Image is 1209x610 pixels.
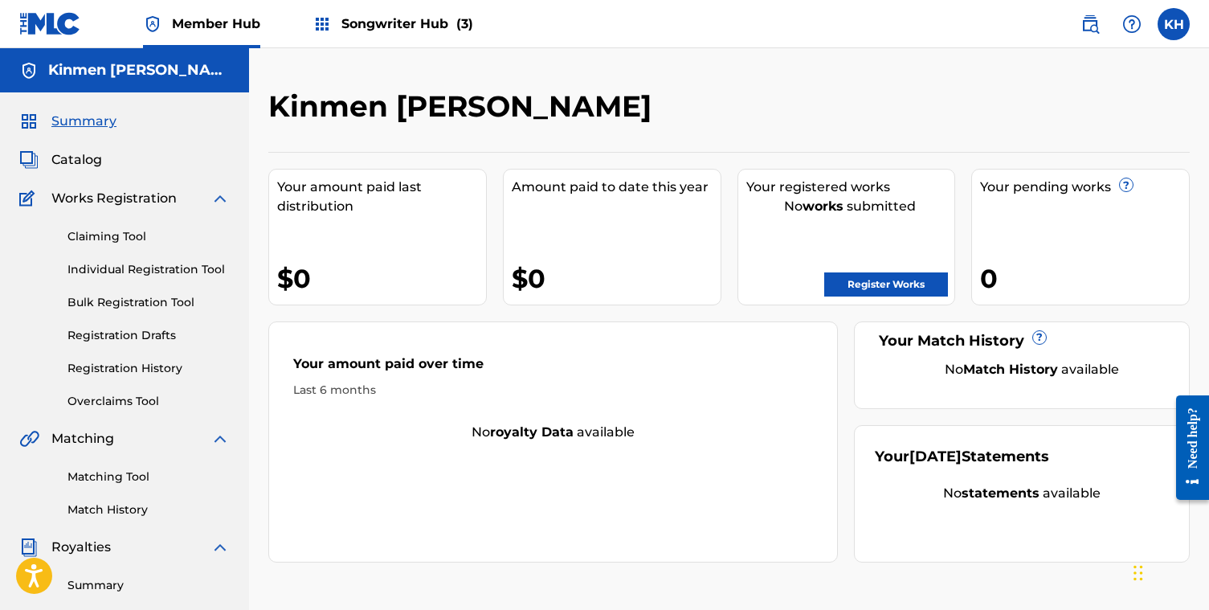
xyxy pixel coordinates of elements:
span: ? [1120,178,1133,191]
img: Works Registration [19,189,40,208]
div: No available [875,484,1169,503]
img: expand [210,429,230,448]
a: Register Works [824,272,948,297]
div: No available [895,360,1169,379]
div: Your Statements [875,446,1049,468]
strong: works [803,199,843,214]
a: Claiming Tool [67,228,230,245]
span: Works Registration [51,189,177,208]
div: User Menu [1158,8,1190,40]
span: [DATE] [909,448,962,465]
iframe: Chat Widget [1129,533,1209,610]
span: Member Hub [172,14,260,33]
h5: Kinmen Hodge [48,61,230,80]
img: Matching [19,429,39,448]
div: Your amount paid over time [293,354,813,382]
span: Songwriter Hub [341,14,473,33]
iframe: Resource Center [1164,382,1209,514]
img: Top Rightsholder [143,14,162,34]
div: $0 [512,260,721,297]
span: Summary [51,112,116,131]
a: SummarySummary [19,112,116,131]
a: Matching Tool [67,469,230,485]
div: Your amount paid last distribution [277,178,486,216]
div: Your Match History [875,330,1169,352]
a: CatalogCatalog [19,150,102,170]
div: Last 6 months [293,382,813,399]
div: Amount paid to date this year [512,178,721,197]
a: Individual Registration Tool [67,261,230,278]
span: ? [1033,331,1046,344]
a: Match History [67,502,230,518]
img: search [1080,14,1100,34]
img: help [1122,14,1142,34]
a: Registration History [67,360,230,377]
strong: Match History [963,362,1058,377]
div: Your pending works [980,178,1189,197]
div: No submitted [746,197,955,216]
span: Royalties [51,538,111,557]
img: Accounts [19,61,39,80]
strong: statements [962,485,1039,501]
img: Catalog [19,150,39,170]
img: expand [210,189,230,208]
span: (3) [456,16,473,31]
img: Top Rightsholders [312,14,332,34]
a: Summary [67,577,230,594]
div: $0 [277,260,486,297]
div: No available [269,423,837,442]
h2: Kinmen [PERSON_NAME] [268,88,660,125]
strong: royalty data [490,424,574,440]
a: Public Search [1074,8,1106,40]
img: MLC Logo [19,12,81,35]
div: Drag [1133,549,1143,597]
span: Catalog [51,150,102,170]
img: Royalties [19,538,39,557]
a: Bulk Registration Tool [67,294,230,311]
a: Registration Drafts [67,327,230,344]
img: expand [210,538,230,557]
span: Matching [51,429,114,448]
img: Summary [19,112,39,131]
a: Overclaims Tool [67,393,230,410]
div: Help [1116,8,1148,40]
div: Your registered works [746,178,955,197]
div: 0 [980,260,1189,297]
